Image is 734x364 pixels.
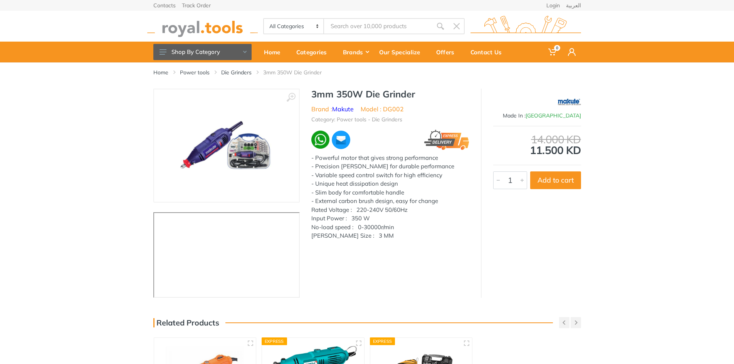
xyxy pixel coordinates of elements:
[180,69,210,76] a: Power tools
[311,154,469,249] div: - Powerful motor that gives strong performance - Precision [PERSON_NAME] for durable performance ...
[493,134,581,156] div: 11.500 KD
[465,44,512,60] div: Contact Us
[263,69,333,76] li: 3mm 350W Die Grinder
[178,97,275,194] img: Royal Tools - 3mm 350W Die Grinder
[153,69,168,76] a: Home
[338,44,374,60] div: Brands
[370,337,395,345] div: Express
[431,42,465,62] a: Offers
[221,69,252,76] a: Die Grinders
[311,231,469,240] div: [PERSON_NAME] Size : 3 MM
[264,19,324,34] select: Category
[153,69,581,76] nav: breadcrumb
[493,112,581,120] div: Made In :
[153,3,176,8] a: Contacts
[374,44,431,60] div: Our Specialize
[291,44,338,60] div: Categories
[324,18,432,34] input: Site search
[153,44,252,60] button: Shop By Category
[182,3,211,8] a: Track Order
[374,42,431,62] a: Our Specialize
[311,131,329,149] img: wa.webp
[546,3,560,8] a: Login
[311,89,469,100] h1: 3mm 350W Die Grinder
[530,171,581,189] button: Add to cart
[259,42,291,62] a: Home
[311,206,469,215] div: Rated Voltage : 220-240V 50/60Hz
[543,42,563,62] a: 0
[153,318,219,327] h3: Related Products
[259,44,291,60] div: Home
[493,134,581,145] div: 14.000 KD
[291,42,338,62] a: Categories
[311,214,469,223] div: Input Power : 350 W
[361,104,404,114] li: Model : DG002
[331,130,351,150] img: ma.webp
[526,112,581,119] span: [GEOGRAPHIC_DATA]
[311,223,469,232] div: No-load speed : 0-30000r/min
[558,92,581,112] img: Makute
[424,130,469,150] img: express.png
[566,3,581,8] a: العربية
[465,42,512,62] a: Contact Us
[431,44,465,60] div: Offers
[311,104,354,114] li: Brand :
[554,45,560,51] span: 0
[470,16,581,37] img: royal.tools Logo
[332,105,354,113] a: Makute
[262,337,287,345] div: Express
[311,116,402,124] li: Category: Power tools - Die Grinders
[147,16,258,37] img: royal.tools Logo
